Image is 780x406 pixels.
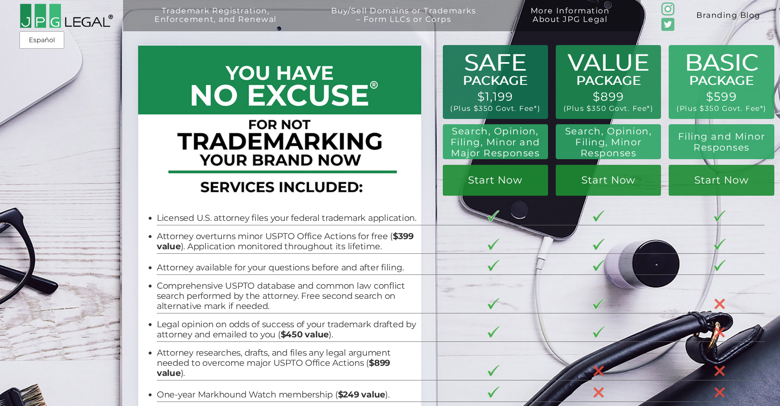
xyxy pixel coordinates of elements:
[487,239,499,250] img: checkmark-border-3.png
[157,390,420,400] li: One-year Markhound Watch membership ( ).
[714,210,726,222] img: checkmark-border-3.png
[131,6,300,38] a: Trademark Registration,Enforcement, and Renewal
[157,320,420,340] li: Legal opinion on odds of success of your trademark drafted by attorney and emailed to you ( ).
[593,260,604,271] img: checkmark-border-3.png
[593,239,604,250] img: checkmark-border-3.png
[487,326,499,338] img: checkmark-border-3.png
[714,239,726,250] img: checkmark-border-3.png
[338,389,386,400] b: $249 value
[593,298,604,309] img: checkmark-border-3.png
[661,2,674,15] img: glyph-logo_May2016-green3-90.png
[669,165,774,196] a: Start Now
[308,6,499,38] a: Buy/Sell Domains or Trademarks– Form LLCs or Corps
[487,260,499,271] img: checkmark-border-3.png
[157,348,420,378] li: Attorney researches, drafts, and files any legal argument needed to overcome major USPTO Office A...
[593,326,604,338] img: checkmark-border-3.png
[447,126,543,159] h2: Search, Opinion, Filing, Minor and Major Responses
[507,6,633,38] a: More InformationAbout JPG Legal
[487,387,499,398] img: checkmark-border-3.png
[562,126,654,159] h2: Search, Opinion, Filing, Minor Responses
[487,365,499,376] img: checkmark-border-3.png
[714,260,726,271] img: checkmark-border-3.png
[714,326,726,338] img: X-30-3.png
[157,231,420,252] li: Attorney overturns minor USPTO Office Actions for free ( ). Application monitored throughout its ...
[157,231,414,251] b: $399 value
[675,131,768,153] h2: Filing and Minor Responses
[487,298,499,309] img: checkmark-border-3.png
[19,3,113,29] img: 2016-logo-black-letters-3-r.png
[556,165,661,196] a: Start Now
[157,213,420,223] li: Licensed U.S. attorney files your federal trademark application.
[22,33,62,48] a: Español
[714,365,726,377] img: X-30-3.png
[661,18,674,31] img: Twitter_Social_Icon_Rounded_Square_Color-mid-green3-90.png
[714,387,726,398] img: X-30-3.png
[157,358,390,378] b: $899 value
[714,298,726,310] img: X-30-3.png
[157,281,420,311] li: Comprehensive USPTO database and common law conflict search performed by the attorney. Free secon...
[593,210,604,222] img: checkmark-border-3.png
[487,210,499,222] img: checkmark-border-3.png
[593,387,604,398] img: X-30-3.png
[281,329,329,339] b: $450 value
[157,263,420,273] li: Attorney available for your questions before and after filing.
[593,365,604,377] img: X-30-3.png
[443,165,548,196] a: Start Now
